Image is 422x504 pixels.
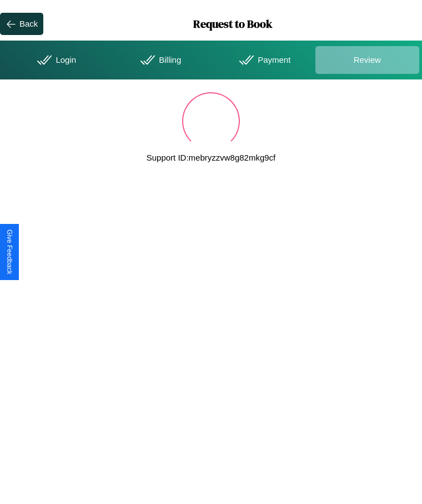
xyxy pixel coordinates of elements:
div: Back [19,19,38,28]
p: Support ID: mebryzzvw8g82mkg9cf [147,150,276,165]
div: Give Feedback [6,229,13,275]
div: Payment [211,46,315,74]
div: Review [315,46,420,74]
div: Billing [107,46,212,74]
h1: Request to Book [43,16,422,32]
div: Login [3,46,107,74]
